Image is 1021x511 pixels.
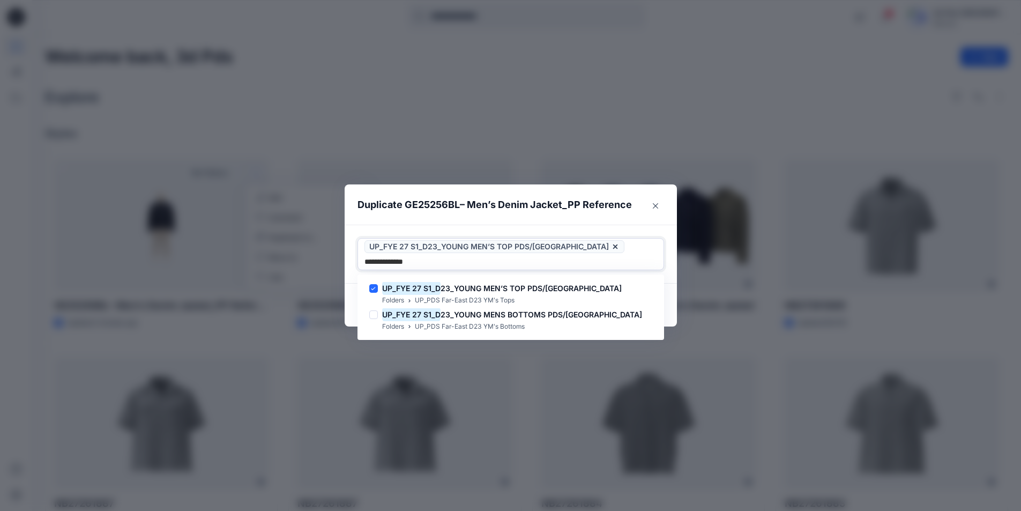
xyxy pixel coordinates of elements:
[415,321,525,332] p: UP_PDS Far-East D23 YM's Bottoms
[369,240,609,253] span: UP_FYE 27 S1_D23_YOUNG MEN’S TOP PDS/[GEOGRAPHIC_DATA]
[382,307,441,322] mark: UP_FYE 27 S1_D
[441,310,642,319] span: 23_YOUNG MENS BOTTOMS PDS/[GEOGRAPHIC_DATA]
[441,284,622,293] span: 23_YOUNG MEN’S TOP PDS/[GEOGRAPHIC_DATA]
[647,197,664,214] button: Close
[357,197,632,212] p: Duplicate GE25256BL– Men’s Denim Jacket_PP Reference
[382,321,404,332] p: Folders
[382,295,404,306] p: Folders
[382,281,441,295] mark: UP_FYE 27 S1_D
[415,295,515,306] p: UP_PDS Far-East D23 YM's Tops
